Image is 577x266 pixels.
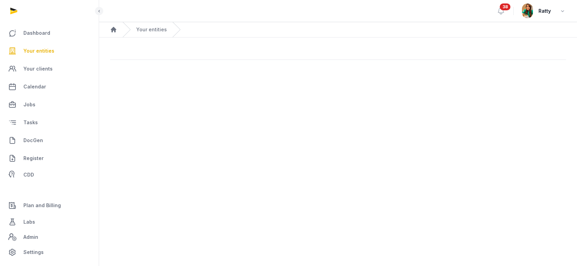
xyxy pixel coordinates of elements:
a: Dashboard [6,25,93,41]
a: Admin [6,230,93,244]
a: Plan and Billing [6,197,93,214]
span: Register [23,154,44,162]
a: Your entities [136,26,167,33]
a: Calendar [6,78,93,95]
a: DocGen [6,132,93,149]
span: Your entities [23,47,54,55]
span: Tasks [23,118,38,127]
span: 38 [500,3,511,10]
span: Ratty [538,7,551,15]
a: Settings [6,244,93,260]
span: Admin [23,233,38,241]
span: Labs [23,218,35,226]
a: Jobs [6,96,93,113]
a: Tasks [6,114,93,131]
img: avatar [522,3,533,18]
span: Jobs [23,100,35,109]
span: Your clients [23,65,53,73]
span: Dashboard [23,29,50,37]
span: Calendar [23,83,46,91]
span: CDD [23,171,34,179]
span: DocGen [23,136,43,145]
a: CDD [6,168,93,182]
a: Labs [6,214,93,230]
a: Your entities [6,43,93,59]
span: Settings [23,248,44,256]
a: Register [6,150,93,167]
nav: Breadcrumb [99,22,577,38]
span: Plan and Billing [23,201,61,210]
a: Your clients [6,61,93,77]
